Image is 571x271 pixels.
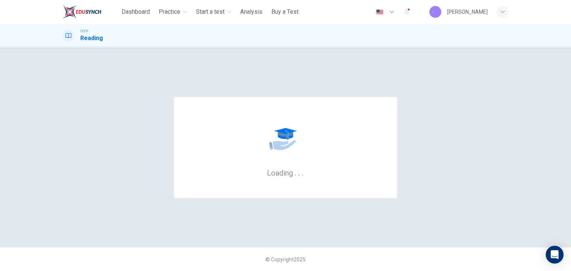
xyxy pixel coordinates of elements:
[80,29,88,34] span: CEFR
[159,7,180,16] span: Practice
[267,168,304,177] h6: Loading
[196,7,225,16] span: Start a test
[62,4,119,19] a: ELTC logo
[80,34,103,43] h1: Reading
[265,257,306,262] span: © Copyright 2025
[301,166,304,178] h6: .
[429,6,441,18] img: Profile picture
[298,166,300,178] h6: .
[193,5,234,19] button: Start a test
[546,246,564,264] div: Open Intercom Messenger
[156,5,190,19] button: Practice
[237,5,265,19] button: Analysis
[240,7,262,16] span: Analysis
[375,9,384,15] img: en
[271,7,299,16] span: Buy a Test
[294,166,297,178] h6: .
[122,7,150,16] span: Dashboard
[62,4,101,19] img: ELTC logo
[268,5,301,19] button: Buy a Test
[119,5,153,19] button: Dashboard
[447,7,488,16] div: [PERSON_NAME]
